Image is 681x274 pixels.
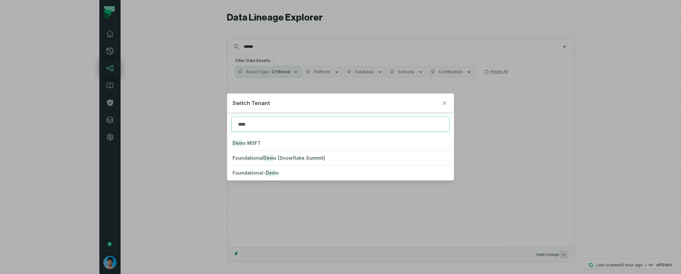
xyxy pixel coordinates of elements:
mark: Dem [266,170,276,176]
mark: Dem [233,140,243,146]
span: o MSFT [233,140,261,146]
mark: Dem [263,155,274,161]
button: Close [441,99,448,107]
button: Foundational-Demo [227,166,453,180]
span: Foundational- o [233,170,279,176]
h2: Switch Tenant [233,99,438,107]
button: FoundationalDemo [Snowflake Summit] [227,151,453,165]
button: Demo MSFT [227,136,453,150]
span: Foundational o [Snowflake Summit] [233,155,325,161]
